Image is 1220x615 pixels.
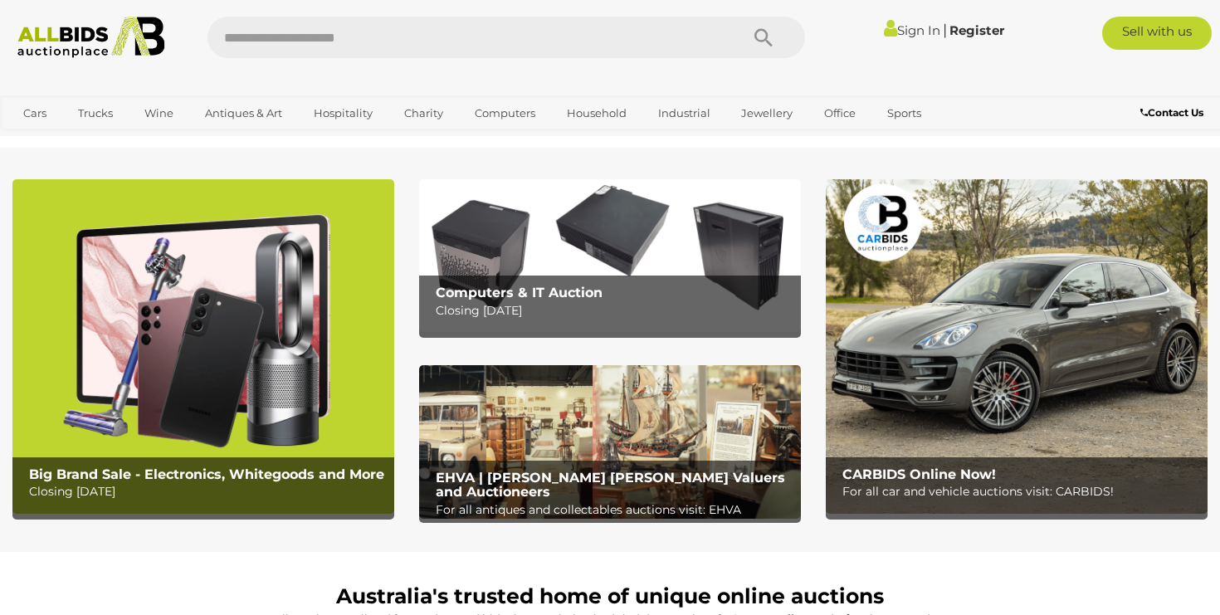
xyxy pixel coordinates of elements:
a: [GEOGRAPHIC_DATA] [12,127,152,154]
a: Sports [876,100,932,127]
a: Big Brand Sale - Electronics, Whitegoods and More Big Brand Sale - Electronics, Whitegoods and Mo... [12,179,394,514]
p: Closing [DATE] [29,481,387,502]
b: Contact Us [1140,106,1203,119]
a: Hospitality [303,100,383,127]
b: CARBIDS Online Now! [842,466,996,482]
a: Jewellery [730,100,803,127]
img: Allbids.com.au [9,17,173,58]
img: Computers & IT Auction [419,179,801,332]
a: Sell with us [1102,17,1212,50]
a: Office [813,100,866,127]
a: Contact Us [1140,104,1208,122]
a: Household [556,100,637,127]
a: Cars [12,100,57,127]
a: Sign In [884,22,940,38]
a: Antiques & Art [194,100,293,127]
a: EHVA | Evans Hastings Valuers and Auctioneers EHVA | [PERSON_NAME] [PERSON_NAME] Valuers and Auct... [419,365,801,518]
a: Wine [134,100,184,127]
h1: Australia's trusted home of unique online auctions [21,585,1199,608]
button: Search [722,17,805,58]
img: CARBIDS Online Now! [826,179,1208,514]
p: Closing [DATE] [436,300,793,321]
span: | [943,21,947,39]
a: Computers [464,100,546,127]
b: Computers & IT Auction [436,285,603,300]
p: For all car and vehicle auctions visit: CARBIDS! [842,481,1200,502]
a: CARBIDS Online Now! CARBIDS Online Now! For all car and vehicle auctions visit: CARBIDS! [826,179,1208,514]
a: Register [949,22,1004,38]
a: Industrial [647,100,721,127]
img: Big Brand Sale - Electronics, Whitegoods and More [12,179,394,514]
a: Charity [393,100,454,127]
a: Computers & IT Auction Computers & IT Auction Closing [DATE] [419,179,801,332]
b: Big Brand Sale - Electronics, Whitegoods and More [29,466,384,482]
a: Trucks [67,100,124,127]
b: EHVA | [PERSON_NAME] [PERSON_NAME] Valuers and Auctioneers [436,470,785,500]
p: For all antiques and collectables auctions visit: EHVA [436,500,793,520]
img: EHVA | Evans Hastings Valuers and Auctioneers [419,365,801,518]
